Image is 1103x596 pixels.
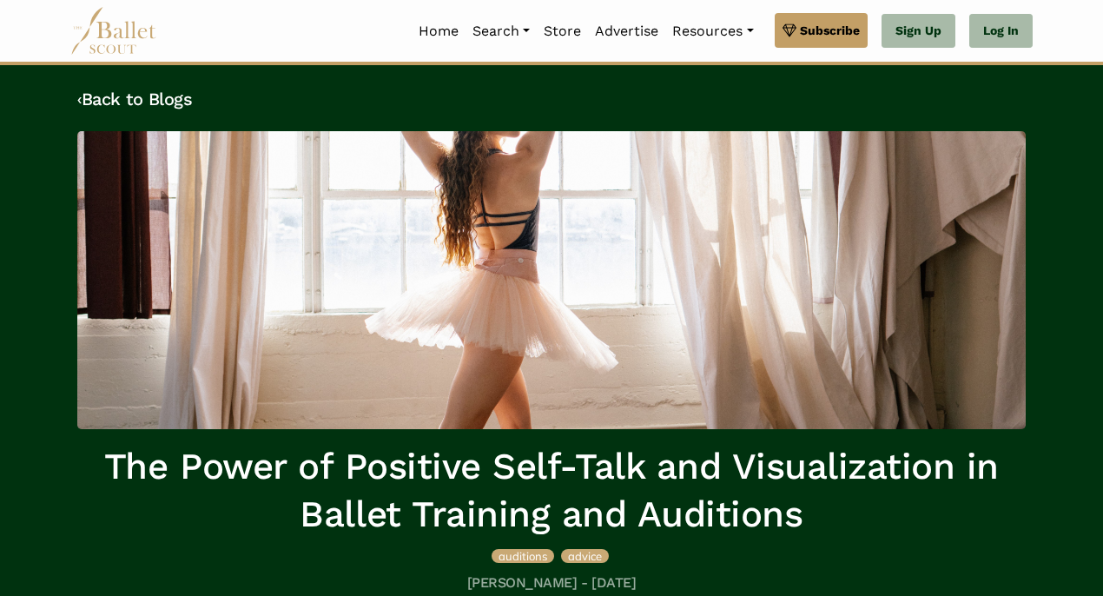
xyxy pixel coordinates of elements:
[412,13,466,50] a: Home
[499,549,547,563] span: auditions
[77,89,192,109] a: ‹Back to Blogs
[537,13,588,50] a: Store
[77,131,1026,429] img: header_image.img
[77,88,82,109] code: ‹
[466,13,537,50] a: Search
[492,546,558,564] a: auditions
[77,574,1026,593] h5: [PERSON_NAME] - [DATE]
[77,443,1026,538] h1: The Power of Positive Self-Talk and Visualization in Ballet Training and Auditions
[665,13,760,50] a: Resources
[568,549,602,563] span: advice
[561,546,609,564] a: advice
[800,21,860,40] span: Subscribe
[882,14,955,49] a: Sign Up
[775,13,868,48] a: Subscribe
[969,14,1033,49] a: Log In
[588,13,665,50] a: Advertise
[783,21,796,40] img: gem.svg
